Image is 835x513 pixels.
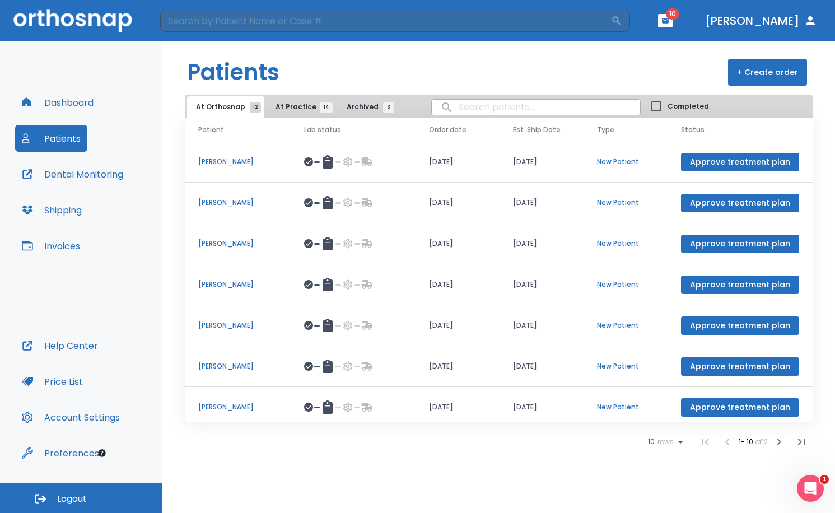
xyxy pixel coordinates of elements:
[513,125,561,135] span: Est. Ship Date
[416,346,500,387] td: [DATE]
[500,223,584,264] td: [DATE]
[739,437,755,446] span: 1 - 10
[597,279,654,290] p: New Patient
[755,437,768,446] span: of 12
[383,102,394,113] span: 3
[15,404,127,431] button: Account Settings
[196,102,255,112] span: At Orthosnap
[15,232,87,259] button: Invoices
[655,438,674,446] span: rows
[820,475,829,484] span: 1
[15,161,130,188] button: Dental Monitoring
[198,198,277,208] p: [PERSON_NAME]
[681,153,799,171] button: Approve treatment plan
[276,102,326,112] span: At Practice
[416,264,500,305] td: [DATE]
[597,125,614,135] span: Type
[15,332,105,359] button: Help Center
[597,157,654,167] p: New Patient
[97,448,107,458] div: Tooltip anchor
[198,361,277,371] p: [PERSON_NAME]
[681,357,799,376] button: Approve treatment plan
[198,320,277,330] p: [PERSON_NAME]
[597,239,654,249] p: New Patient
[15,197,88,223] button: Shipping
[198,125,224,135] span: Patient
[416,183,500,223] td: [DATE]
[198,239,277,249] p: [PERSON_NAME]
[416,223,500,264] td: [DATE]
[681,276,799,294] button: Approve treatment plan
[13,9,132,32] img: Orthosnap
[500,346,584,387] td: [DATE]
[681,125,705,135] span: Status
[668,101,709,111] span: Completed
[187,55,279,89] h1: Patients
[701,11,822,31] button: [PERSON_NAME]
[597,198,654,208] p: New Patient
[250,102,261,113] span: 12
[597,402,654,412] p: New Patient
[681,316,799,335] button: Approve treatment plan
[187,96,400,118] div: tabs
[500,264,584,305] td: [DATE]
[597,320,654,330] p: New Patient
[500,305,584,346] td: [DATE]
[666,8,679,20] span: 10
[198,157,277,167] p: [PERSON_NAME]
[728,59,807,86] button: + Create order
[500,142,584,183] td: [DATE]
[416,142,500,183] td: [DATE]
[416,305,500,346] td: [DATE]
[304,125,341,135] span: Lab status
[198,279,277,290] p: [PERSON_NAME]
[429,125,467,135] span: Order date
[57,493,87,505] span: Logout
[160,10,611,32] input: Search by Patient Name or Case #
[648,438,655,446] span: 10
[597,361,654,371] p: New Patient
[797,475,824,502] iframe: Intercom live chat
[320,102,333,113] span: 14
[500,387,584,428] td: [DATE]
[681,398,799,417] button: Approve treatment plan
[432,96,640,118] input: search
[15,368,90,395] button: Price List
[416,387,500,428] td: [DATE]
[500,183,584,223] td: [DATE]
[681,194,799,212] button: Approve treatment plan
[347,102,389,112] span: Archived
[198,402,277,412] p: [PERSON_NAME]
[15,440,106,467] button: Preferences
[15,89,100,116] button: Dashboard
[15,125,87,152] button: Patients
[681,235,799,253] button: Approve treatment plan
